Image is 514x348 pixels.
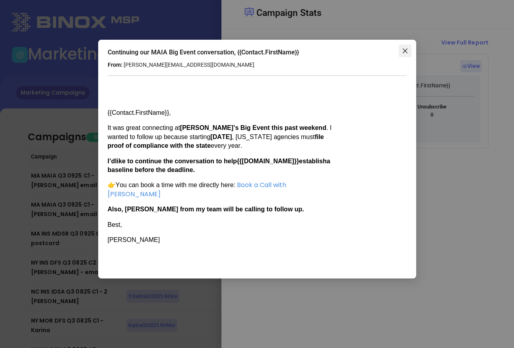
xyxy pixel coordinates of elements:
[399,44,411,57] button: Close
[211,142,242,149] span: every year.
[399,48,411,54] span: Close
[108,158,330,173] span: a baseline before the deadline.
[108,109,171,116] span: {{Contact.FirstName}},
[108,158,330,173] span: {{[DOMAIN_NAME]}}
[108,180,287,198] a: Book a Call with [PERSON_NAME]
[108,62,122,68] b: From:
[210,133,232,140] span: [DATE]
[108,158,115,164] span: I’d
[108,124,180,131] span: It was great connecting at
[299,158,326,164] span: establish
[108,133,324,149] span: file proof of compliance with the state
[108,221,122,228] span: Best,
[108,236,160,243] span: [PERSON_NAME]
[108,60,407,271] div: [PERSON_NAME][EMAIL_ADDRESS][DOMAIN_NAME]
[115,158,237,164] span: like to continue the conversation to help
[108,206,304,213] span: Also, [PERSON_NAME] from my team will be calling to follow up.
[108,48,407,57] div: Continuing our MAIA Big Event conversation, {{Contact.FirstName}}
[232,133,315,140] span: , [US_STATE] agencies must
[180,124,326,131] span: [PERSON_NAME]’s Big Event this past weekend
[108,182,287,197] span: You can book a time with me directly here:
[402,48,408,54] span: close
[108,182,116,188] font: 👉
[108,124,332,140] span: . I wanted to follow up because starting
